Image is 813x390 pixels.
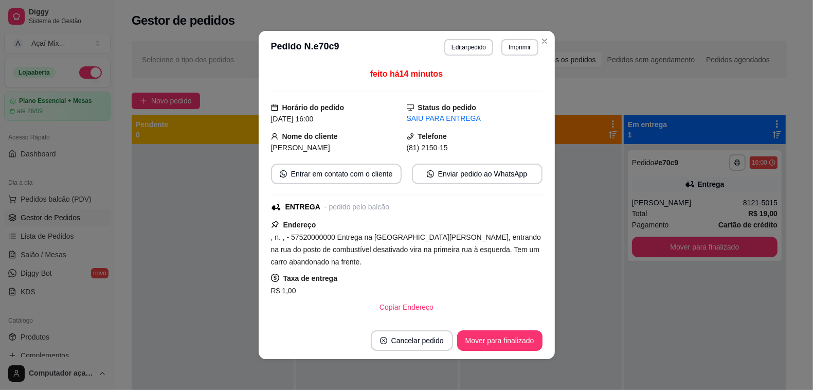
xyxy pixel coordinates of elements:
span: whats-app [280,170,287,178]
div: - pedido pelo balcão [324,202,389,212]
strong: Endereço [283,221,316,229]
button: Close [536,33,553,49]
span: dollar [271,274,279,282]
button: whats-appEntrar em contato com o cliente [271,164,402,184]
span: [PERSON_NAME] [271,144,330,152]
button: Copiar Endereço [371,297,442,317]
strong: Telefone [418,132,447,140]
span: pushpin [271,220,279,228]
div: ENTREGA [285,202,320,212]
strong: Horário do pedido [282,103,345,112]
span: desktop [407,104,414,111]
span: user [271,133,278,140]
h3: Pedido N. e70c9 [271,39,339,56]
span: R$ 1,00 [271,287,296,295]
span: (81) 2150-15 [407,144,448,152]
button: whats-appEnviar pedido ao WhatsApp [412,164,543,184]
span: [DATE] 16:00 [271,115,314,123]
button: Mover para finalizado [457,330,543,351]
span: , n. , - 57520000000 Entrega na [GEOGRAPHIC_DATA][PERSON_NAME], entrando na rua do posto de combu... [271,233,541,266]
strong: Nome do cliente [282,132,338,140]
strong: Taxa de entrega [283,274,338,282]
span: close-circle [380,337,387,344]
button: close-circleCancelar pedido [371,330,453,351]
span: feito há 14 minutos [370,69,443,78]
button: Imprimir [501,39,538,56]
span: whats-app [427,170,434,178]
div: SAIU PARA ENTREGA [407,113,543,124]
strong: Status do pedido [418,103,477,112]
span: phone [407,133,414,140]
span: calendar [271,104,278,111]
button: Editarpedido [444,39,493,56]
